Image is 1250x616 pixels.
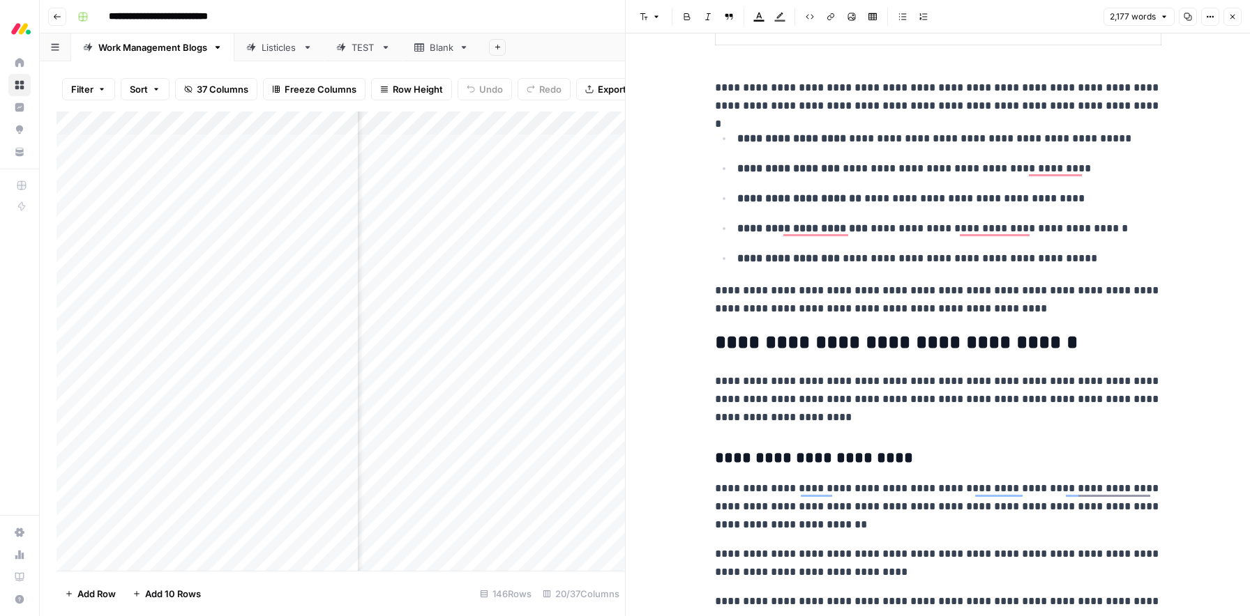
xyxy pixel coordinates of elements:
[598,82,647,96] span: Export CSV
[197,82,248,96] span: 37 Columns
[576,78,656,100] button: Export CSV
[145,587,201,601] span: Add 10 Rows
[8,74,31,96] a: Browse
[1110,10,1156,23] span: 2,177 words
[393,82,443,96] span: Row Height
[285,82,356,96] span: Freeze Columns
[479,82,503,96] span: Undo
[537,583,625,605] div: 20/37 Columns
[8,96,31,118] a: Insights
[57,583,124,605] button: Add Row
[263,78,366,100] button: Freeze Columns
[121,78,170,100] button: Sort
[1104,8,1175,26] button: 2,177 words
[8,521,31,544] a: Settings
[8,588,31,610] button: Help + Support
[518,78,571,100] button: Redo
[124,583,209,605] button: Add 10 Rows
[8,544,31,566] a: Usage
[98,40,207,54] div: Work Management Blogs
[71,33,234,61] a: Work Management Blogs
[8,566,31,588] a: Learning Hub
[430,40,453,54] div: Blank
[130,82,148,96] span: Sort
[77,587,116,601] span: Add Row
[71,82,93,96] span: Filter
[234,33,324,61] a: Listicles
[371,78,452,100] button: Row Height
[62,78,115,100] button: Filter
[352,40,375,54] div: TEST
[8,16,33,41] img: Monday.com Logo
[474,583,537,605] div: 146 Rows
[8,118,31,141] a: Opportunities
[175,78,257,100] button: 37 Columns
[539,82,562,96] span: Redo
[8,11,31,46] button: Workspace: Monday.com
[458,78,512,100] button: Undo
[324,33,402,61] a: TEST
[262,40,297,54] div: Listicles
[8,52,31,74] a: Home
[402,33,481,61] a: Blank
[8,141,31,163] a: Your Data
